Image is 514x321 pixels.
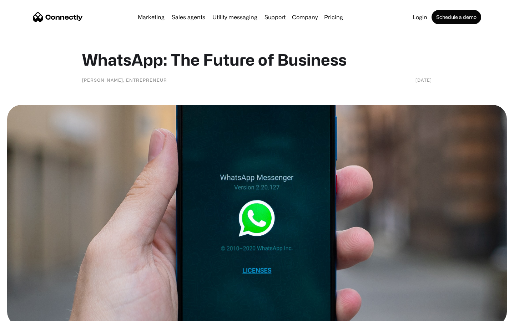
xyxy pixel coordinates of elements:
ul: Language list [14,309,43,319]
aside: Language selected: English [7,309,43,319]
div: Company [292,12,318,22]
a: Marketing [135,14,167,20]
a: Sales agents [169,14,208,20]
a: Schedule a demo [432,10,481,24]
a: Pricing [321,14,346,20]
a: Support [262,14,288,20]
div: [DATE] [415,76,432,83]
div: [PERSON_NAME], Entrepreneur [82,76,167,83]
a: Login [410,14,430,20]
a: Utility messaging [210,14,260,20]
h1: WhatsApp: The Future of Business [82,50,432,69]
